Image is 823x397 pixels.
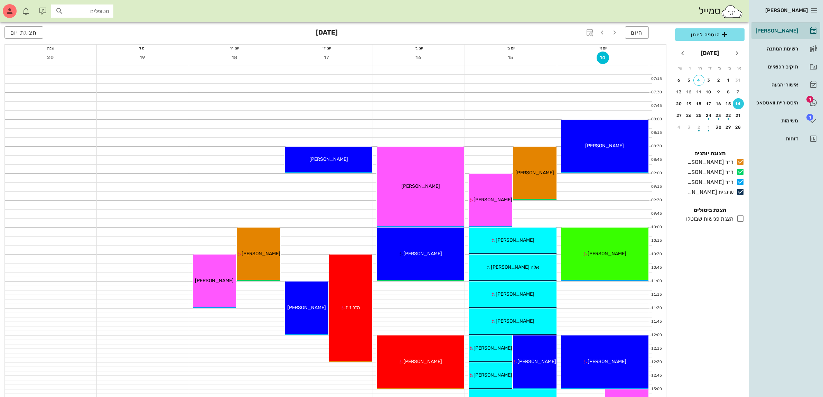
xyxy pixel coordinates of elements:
[695,62,704,74] th: ה׳
[649,265,663,271] div: 10:45
[703,86,714,98] button: 10
[681,30,739,39] span: הוספה ליומן
[137,52,149,64] button: 19
[721,4,743,18] img: SmileCloud logo
[474,197,512,203] span: [PERSON_NAME]
[515,170,554,176] span: [PERSON_NAME]
[754,64,798,70] div: תיקים רפואיים
[413,55,425,61] span: 16
[631,29,643,36] span: היום
[649,90,663,95] div: 07:30
[403,251,442,257] span: [PERSON_NAME]
[649,359,663,365] div: 12:30
[723,90,734,94] div: 8
[751,94,820,111] a: תגהיסטוריית וואטסאפ
[703,110,714,121] button: 24
[137,55,149,61] span: 19
[491,264,539,270] span: אלה [PERSON_NAME]
[713,86,724,98] button: 9
[321,52,333,64] button: 17
[754,136,798,141] div: דוחות
[684,78,695,83] div: 5
[754,28,798,34] div: [PERSON_NAME]
[649,224,663,230] div: 10:00
[674,90,685,94] div: 13
[505,55,517,61] span: 15
[703,113,714,118] div: 24
[733,90,744,94] div: 7
[751,76,820,93] a: אישורי הגעה
[674,78,685,83] div: 6
[649,278,663,284] div: 11:00
[649,144,663,149] div: 08:30
[597,52,609,64] button: 14
[703,98,714,109] button: 17
[674,113,685,118] div: 27
[496,291,534,297] span: [PERSON_NAME]
[705,62,714,74] th: ד׳
[649,386,663,392] div: 13:00
[733,122,744,133] button: 28
[649,197,663,203] div: 09:30
[713,75,724,86] button: 2
[649,117,663,122] div: 08:00
[401,183,440,189] span: [PERSON_NAME]
[751,58,820,75] a: תיקים רפואיים
[5,45,96,52] div: שבת
[685,188,733,196] div: שיננית [PERSON_NAME]
[723,110,734,121] button: 22
[693,90,704,94] div: 11
[703,90,714,94] div: 10
[649,346,663,352] div: 12:15
[684,125,695,130] div: 3
[703,122,714,133] button: 1
[685,158,733,166] div: ד״ר [PERSON_NAME]
[281,45,373,52] div: יום ד׳
[765,7,808,13] span: [PERSON_NAME]
[597,55,609,61] span: 14
[649,292,663,298] div: 11:15
[557,45,649,52] div: יום א׳
[474,372,512,378] span: [PERSON_NAME]
[674,125,685,130] div: 4
[413,52,425,64] button: 16
[45,55,57,61] span: 20
[693,101,704,106] div: 18
[674,86,685,98] button: 13
[698,46,722,60] button: [DATE]
[674,75,685,86] button: 6
[4,26,43,39] button: תצוגת יום
[10,29,37,36] span: תצוגת יום
[733,86,744,98] button: 7
[585,143,624,149] span: [PERSON_NAME]
[684,101,695,106] div: 19
[649,251,663,257] div: 10:30
[588,251,626,257] span: [PERSON_NAME]
[287,305,326,311] span: [PERSON_NAME]
[684,75,695,86] button: 5
[649,170,663,176] div: 09:00
[676,62,685,74] th: ש׳
[649,184,663,190] div: 09:15
[713,113,724,118] div: 23
[693,110,704,121] button: 25
[713,122,724,133] button: 30
[195,278,234,284] span: [PERSON_NAME]
[713,78,724,83] div: 2
[684,86,695,98] button: 12
[703,101,714,106] div: 17
[649,76,663,82] div: 07:15
[754,82,798,87] div: אישורי הגעה
[649,157,663,163] div: 08:45
[693,98,704,109] button: 18
[97,45,188,52] div: יום ו׳
[684,113,695,118] div: 26
[683,215,733,223] div: הצגת פגישות שבוטלו
[403,359,442,364] span: [PERSON_NAME]
[751,130,820,147] a: דוחות
[723,86,734,98] button: 8
[649,130,663,136] div: 08:15
[723,78,734,83] div: 1
[733,98,744,109] button: 14
[693,113,704,118] div: 25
